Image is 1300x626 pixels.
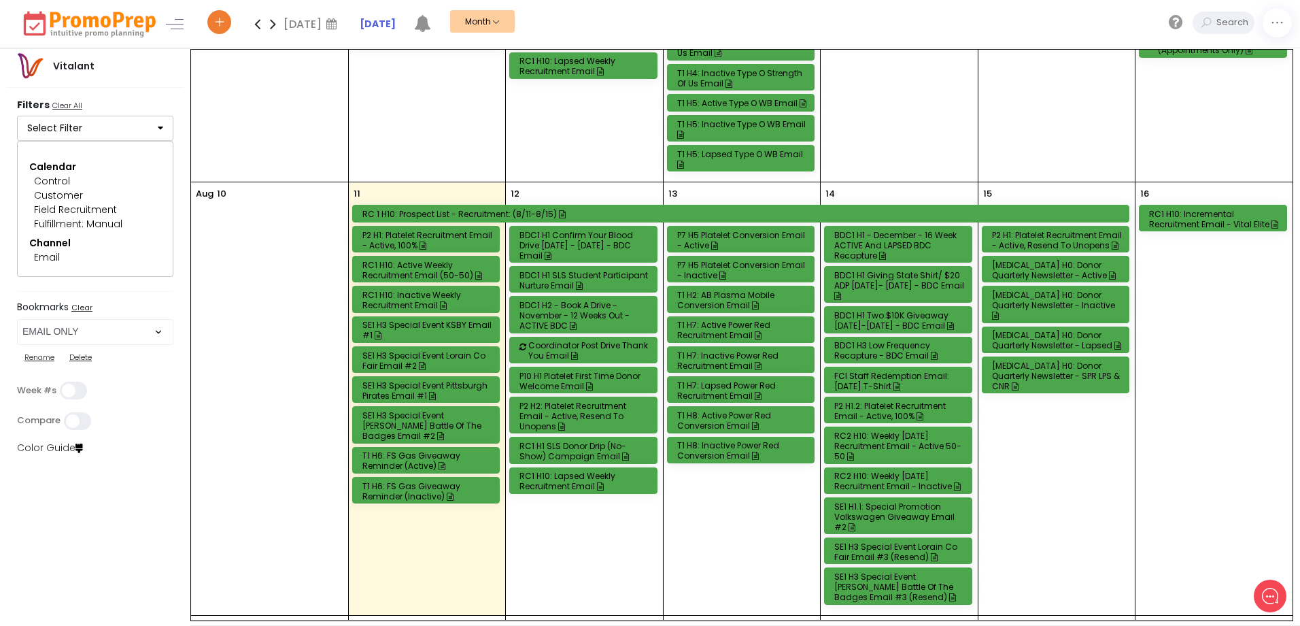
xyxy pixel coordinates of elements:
[20,90,252,112] h2: What can we do to help?
[362,410,494,441] div: SE1 H3 Special Event [PERSON_NAME] Battle of the Badges Email #2
[17,116,173,142] button: Select Filter
[450,10,515,33] button: Month
[519,471,651,491] div: RC1 H10: Lapsed Weekly Recruitment Email
[519,230,651,261] div: BDC1 H1 Confirm Your Blood Drive [DATE] - [DATE] - BDC Email
[519,371,651,391] div: P10 H1 Platelet First Time Donor Welcome Email
[284,14,341,34] div: [DATE]
[834,230,966,261] div: BDC1 H1 - December - 16 Week ACTIVE and LAPSED BDC Recapture
[20,66,252,88] h1: Hello [PERSON_NAME]!
[217,187,226,201] p: 10
[677,350,809,371] div: T1 H7: Inactive Power Red Recruitment Email
[362,450,494,471] div: T1 H6: FS Gas Giveaway Reminder (Active)
[834,401,966,421] div: P2 H1.2: Platelet Recruitment Email - Active, 100%
[44,59,104,73] div: Vitalant
[17,441,83,455] a: Color Guide
[34,174,156,188] div: Control
[834,371,966,391] div: FCI Staff Redemption Email: [DATE] T-shirt
[519,441,651,461] div: RC1 H1 SLS Donor Drip (No-Show) Campaign Email
[677,440,809,461] div: T1 H8: Inactive Power Red Conversion Email
[69,352,92,363] u: Delete
[519,300,651,331] div: BDC1 H2 - Book a Drive - November - 12 Weeks out - ACTIVE BDC
[29,160,161,174] div: Calendar
[17,301,173,316] label: Bookmarks
[834,431,966,461] div: RC2 H10: Weekly [DATE] Recruitment Email - Active 50-50
[992,361,1124,391] div: [MEDICAL_DATA] H0: Donor Quarterly Newsletter - SPR LPS & CNR
[17,98,50,112] strong: Filters
[983,187,992,201] p: 15
[34,203,156,217] div: Field Recruitment
[52,100,82,111] u: Clear All
[362,481,494,501] div: T1 H6: FS Gas Giveaway Reminder (Inactive)
[362,350,494,371] div: SE1 H3 Special Event Lorain Co Fair Email #2
[992,330,1124,350] div: [MEDICAL_DATA] H0: Donor Quarterly Newsletter - Lapsed
[677,320,809,340] div: T1 H7: Active Power Red Recruitment Email
[362,380,494,401] div: SE1 H3 Special Event Pittsburgh Pirates Email #1
[677,68,809,88] div: T1 H4: Inactive Type O Strength of Us Email
[834,471,966,491] div: RC2 H10: Weekly [DATE] Recruitment Email - Inactive
[354,187,360,201] p: 11
[834,501,966,532] div: SE1 H1.1: Special Promotion Volkswagen Giveaway Email #2
[362,209,1123,219] div: RC 1 H10: Prospect List - Recruitment: (8/11-8/15)
[17,415,61,426] label: Compare
[677,149,809,169] div: T1 H5: Lapsed Type O WB Email
[528,340,660,361] div: Coordinator Post Drive Thank You Email
[677,260,809,280] div: P7 H5 Platelet Conversion Email - Inactive
[992,230,1124,250] div: P2 H1: Platelet Recruitment Email - Active, Resend to Unopens
[362,260,494,280] div: RC1 H10: Active Weekly Recruitment Email (50-50)
[196,187,213,201] p: Aug
[360,17,396,31] a: [DATE]
[88,145,163,156] span: New conversation
[362,290,494,310] div: RC1 H10: Inactive Weekly Recruitment Email
[677,290,809,310] div: T1 H2: AB Plasma Mobile Conversion Email
[677,119,809,139] div: T1 H5: Inactive Type O WB Email
[677,380,809,401] div: T1 H7: Lapsed Power Red Recruitment Email
[677,98,809,108] div: T1 H5: Active Type O WB Email
[519,56,651,76] div: RC1 H10: Lapsed Weekly Recruitment Email
[519,270,651,291] div: BDC1 H1 SLS Student Participant Nurture Email
[362,230,494,250] div: P2 H1: Platelet Recruitment Email - Active, 100%
[834,572,966,602] div: SE1 H3 Special Event [PERSON_NAME] Battle of the Badges Email #3 (Resend)
[834,542,966,562] div: SE1 H3 Special Event Lorain Co Fair Email #3 (Resend)
[114,476,172,484] span: We run on Gist
[677,230,809,250] div: P7 H5 Platelet Conversion Email - Active
[24,352,54,363] u: Rename
[825,187,835,201] p: 14
[511,187,519,201] p: 12
[21,137,251,164] button: New conversation
[834,310,966,331] div: BDC1 H1 Two $10K Giveaway [DATE]-[DATE] - BDC Email
[1213,12,1254,34] input: Search
[34,250,156,265] div: Email
[71,302,92,313] u: Clear
[519,401,651,431] div: P2 H2: Platelet Recruitment Email - Active, Resend to Unopens
[34,217,156,231] div: Fulfillment: Manual
[668,187,677,201] p: 13
[16,52,44,80] img: vitalantlogo.png
[29,236,161,250] div: Channel
[1140,187,1149,201] p: 16
[34,188,156,203] div: Customer
[834,340,966,361] div: BDC1 H3 Low Frequency Recapture - BDC Email
[992,290,1124,320] div: [MEDICAL_DATA] H0: Donor Quarterly Newsletter - Inactive
[1149,209,1281,229] div: RC1 H10: Incremental Recruitment Email - Vital Elite
[1254,580,1286,612] iframe: gist-messenger-bubble-iframe
[677,410,809,431] div: T1 H8: Active Power Red Conversion Email
[17,385,56,396] label: Week #s
[992,260,1124,280] div: [MEDICAL_DATA] H0: Donor Quarterly Newsletter - Active
[834,270,966,301] div: BDC1 H1 Giving State Shirt/ $20 ADP [DATE]- [DATE] - BDC Email
[362,320,494,340] div: SE1 H3 Special Event KSBY Email #1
